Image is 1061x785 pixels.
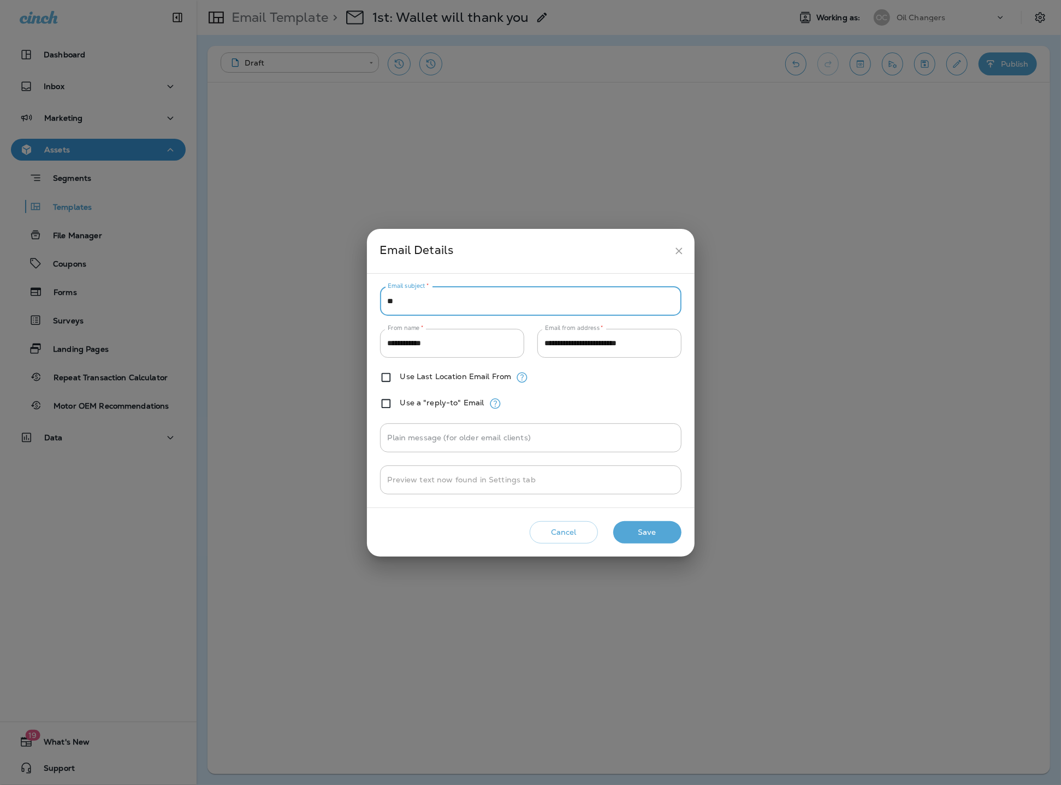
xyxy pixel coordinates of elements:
[545,324,603,332] label: Email from address
[388,282,429,290] label: Email subject
[400,372,512,381] label: Use Last Location Email From
[400,398,484,407] label: Use a "reply-to" Email
[613,521,681,544] button: Save
[530,521,598,544] button: Cancel
[380,241,669,261] div: Email Details
[669,241,689,261] button: close
[388,324,424,332] label: From name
